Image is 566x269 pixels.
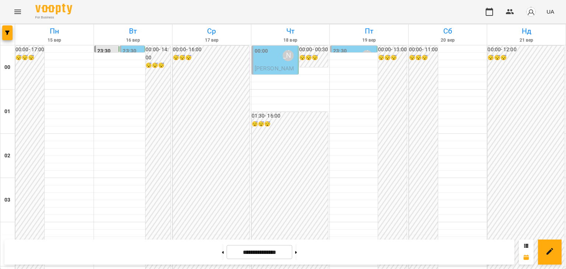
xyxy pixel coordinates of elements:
h6: 00 [4,63,10,71]
span: UA [546,8,554,15]
span: For Business [35,15,72,20]
h6: Чт [252,25,329,37]
div: Мосюра Лариса [361,50,373,61]
label: 23:30 [333,47,347,55]
button: Menu [9,3,27,21]
h6: 21 вер [488,37,565,44]
button: UA [544,5,557,18]
h6: 😴😴😴 [299,54,328,62]
h6: 😴😴😴 [173,54,249,62]
h6: 17 вер [174,37,250,44]
label: 23:30 [97,47,111,55]
h6: 00:00 - 16:00 [173,46,249,54]
h6: 00:00 - 12:00 [488,46,564,54]
h6: 00:00 - 00:30 [299,46,328,54]
h6: 01 [4,108,10,116]
div: Мосюра Лариса [283,50,294,61]
h6: 00:00 - 14:00 [146,46,171,62]
h6: Сб [410,25,486,37]
h6: 😴😴😴 [409,54,438,62]
h6: 00:00 - 17:00 [15,46,44,54]
h6: 02 [4,152,10,160]
h6: 18 вер [252,37,329,44]
h6: Пн [16,25,92,37]
h6: 03 [4,196,10,204]
label: 00:00 [255,47,268,55]
h6: 20 вер [410,37,486,44]
img: avatar_s.png [526,7,536,17]
label: 23:30 [123,47,136,55]
h6: 19 вер [331,37,407,44]
h6: 00:00 - 13:00 [378,46,407,54]
h6: 😴😴😴 [378,54,407,62]
h6: 😴😴😴 [488,54,564,62]
img: Voopty Logo [35,4,72,14]
h6: Вт [95,25,171,37]
h6: 😴😴😴 [252,120,328,128]
h6: 😴😴😴 [15,54,44,62]
h6: 01:30 - 16:00 [252,112,328,120]
h6: 15 вер [16,37,92,44]
h6: Нд [488,25,565,37]
span: [PERSON_NAME] [255,65,294,81]
h6: Ср [174,25,250,37]
h6: 00:00 - 11:00 [409,46,438,54]
h6: 16 вер [95,37,171,44]
h6: 😴😴😴 [146,62,171,70]
h6: Пт [331,25,407,37]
